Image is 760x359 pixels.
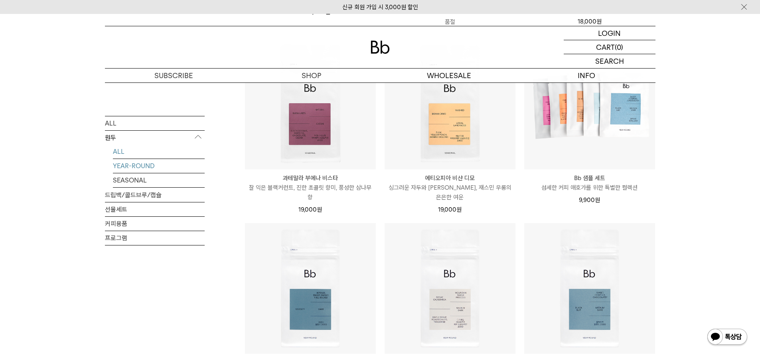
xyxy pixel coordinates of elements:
[105,69,243,82] a: SUBSCRIBE
[385,173,515,183] p: 에티오피아 비샨 디모
[105,116,205,130] a: ALL
[105,130,205,145] p: 원두
[380,69,518,82] p: WHOLESALE
[595,54,624,68] p: SEARCH
[113,159,205,173] a: YEAR-ROUND
[105,216,205,230] a: 커피용품
[456,206,462,213] span: 원
[245,173,376,183] p: 과테말라 부에나 비스타
[524,173,655,192] a: Bb 샘플 세트 섬세한 커피 애호가를 위한 특별한 컬렉션
[385,173,515,202] a: 에티오피아 비샨 디모 싱그러운 자두와 [PERSON_NAME], 재스민 우롱의 은은한 여운
[596,40,615,54] p: CART
[615,40,623,54] p: (0)
[243,69,380,82] a: SHOP
[317,206,322,213] span: 원
[245,183,376,202] p: 잘 익은 블랙커런트, 진한 초콜릿 향미, 풍성한 삼나무 향
[245,39,376,169] img: 과테말라 부에나 비스타
[564,26,655,40] a: LOGIN
[385,39,515,169] img: 에티오피아 비샨 디모
[385,183,515,202] p: 싱그러운 자두와 [PERSON_NAME], 재스민 우롱의 은은한 여운
[524,183,655,192] p: 섬세한 커피 애호가를 위한 특별한 컬렉션
[595,196,600,204] span: 원
[524,223,655,354] img: 블랙수트
[579,196,600,204] span: 9,900
[524,173,655,183] p: Bb 샘플 세트
[105,202,205,216] a: 선물세트
[245,223,376,354] img: 세븐티
[105,188,205,202] a: 드립백/콜드브루/캡슐
[524,39,655,169] img: Bb 샘플 세트
[298,206,322,213] span: 19,000
[438,206,462,213] span: 19,000
[245,173,376,202] a: 과테말라 부에나 비스타 잘 익은 블랙커런트, 진한 초콜릿 향미, 풍성한 삼나무 향
[385,223,515,354] img: 페루 디카페인
[105,231,205,245] a: 프로그램
[113,173,205,187] a: SEASONAL
[707,328,748,347] img: 카카오톡 채널 1:1 채팅 버튼
[342,4,418,11] a: 신규 회원 가입 시 3,000원 할인
[564,40,655,54] a: CART (0)
[371,41,390,54] img: 로고
[598,26,621,40] p: LOGIN
[518,69,655,82] p: INFO
[113,144,205,158] a: ALL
